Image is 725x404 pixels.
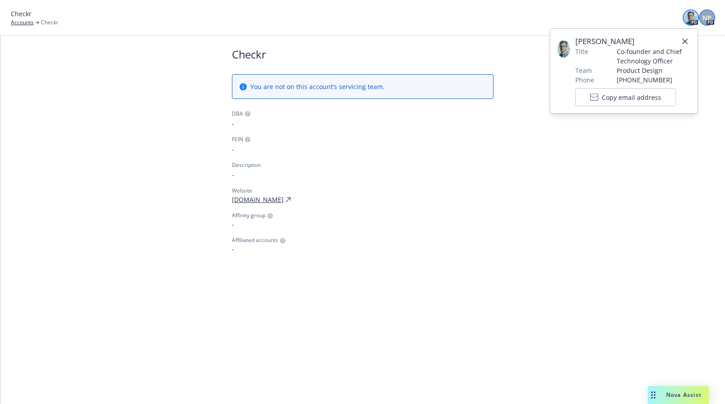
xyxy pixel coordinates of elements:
span: - [232,220,494,229]
span: Phone [575,75,594,85]
button: Copy email address [575,88,676,106]
div: Drag to move [648,386,659,404]
span: Checkr [11,9,31,18]
div: Description [232,161,261,169]
div: FEIN [232,135,243,144]
a: close [680,36,690,47]
img: photo [684,10,698,25]
span: Affinity group [232,211,266,220]
span: Team [575,66,592,75]
span: You are not on this account’s servicing team. [250,82,385,91]
span: Title [575,47,588,56]
span: - [232,119,494,128]
span: - [232,170,494,180]
div: Website [232,187,494,195]
span: [PHONE_NUMBER] [617,75,690,85]
span: Product Design [617,66,690,75]
img: employee photo [557,40,570,58]
span: Checkr [41,18,58,27]
span: Nova Assist [666,391,702,399]
div: DBA [232,110,243,118]
span: - [232,244,494,254]
span: Affiliated accounts [232,236,278,244]
a: [DOMAIN_NAME] [232,195,284,204]
span: Co-founder and Chief Technology Officer [617,47,690,66]
span: [PERSON_NAME] [575,36,690,47]
a: Accounts [11,18,34,27]
span: - [232,144,494,154]
button: Nova Assist [648,386,709,404]
span: Copy email address [602,93,661,102]
span: NP [703,13,712,22]
h1: Checkr [232,47,494,62]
